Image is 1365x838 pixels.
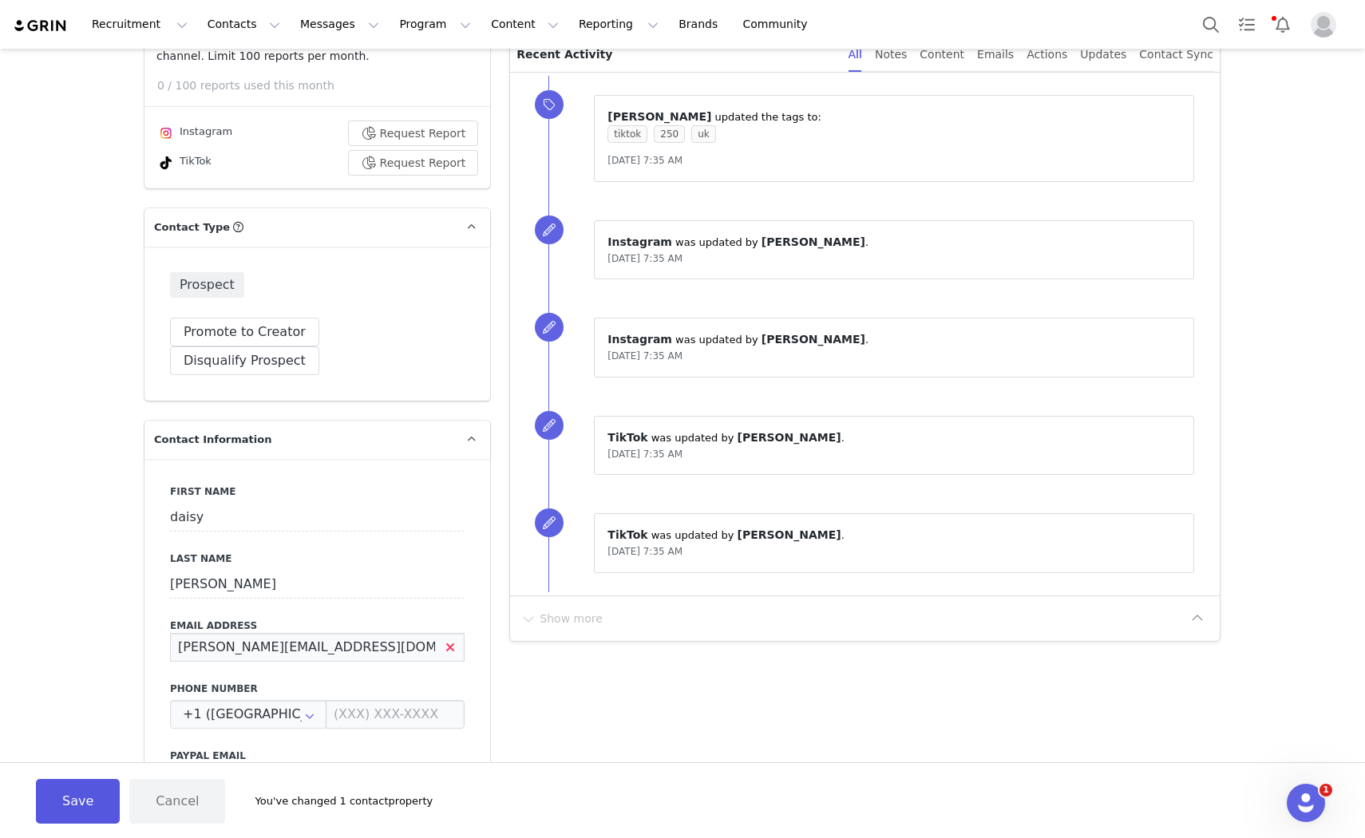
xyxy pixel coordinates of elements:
a: Community [734,6,825,42]
span: [DATE] 7:35 AM [607,449,682,460]
span: [DATE] 7:35 AM [607,253,682,264]
span: [PERSON_NAME] [762,333,865,346]
button: Messages [291,6,389,42]
a: Brands [669,6,732,42]
input: Country [170,700,326,729]
div: Notes [875,37,907,73]
p: ⁨ ⁩ was updated by ⁨ ⁩. [607,331,1181,348]
p: 0 / 100 reports used this month [157,77,490,94]
div: You've changed 1 contact [235,793,433,809]
span: [PERSON_NAME] [738,431,841,444]
span: TikTok [607,528,647,541]
div: United States [170,700,326,729]
button: Disqualify Prospect [170,346,319,375]
span: [DATE] 7:35 AM [607,546,682,557]
span: Prospect [170,272,244,298]
span: Instagram [607,333,672,346]
input: (XXX) XXX-XXXX [326,700,465,729]
span: uk [691,125,716,143]
div: Updates [1080,37,1126,73]
img: grin logo [13,18,69,34]
button: Request Report [348,150,479,176]
div: Instagram [156,124,232,143]
body: Rich Text Area. Press ALT-0 for help. [13,13,655,30]
p: ⁨ ⁩ was updated by ⁨ ⁩. [607,429,1181,446]
span: TikTok [607,431,647,444]
label: First Name [170,484,465,499]
button: Notifications [1265,6,1300,42]
button: Program [390,6,481,42]
button: Request Report [348,121,479,146]
span: 1 [1319,784,1332,796]
p: ⁨ ⁩ updated the tags to: [607,109,1181,125]
span: 250 [654,125,685,143]
button: Profile [1301,12,1352,38]
button: Show more [520,606,603,631]
span: [PERSON_NAME] [738,528,841,541]
img: placeholder-profile.jpg [1311,12,1336,38]
label: Email Address [170,619,465,633]
img: instagram.svg [160,127,172,140]
span: tiktok [607,125,647,143]
button: Cancel [129,779,225,824]
button: Recruitment [82,6,197,42]
p: ⁨ ⁩ was updated by ⁨ ⁩. [607,234,1181,251]
div: Content [920,37,964,73]
button: Save [36,779,120,824]
label: Phone Number [170,682,465,696]
div: All [849,37,862,73]
a: Tasks [1229,6,1264,42]
input: Email Address [170,633,465,662]
button: Contacts [198,6,290,42]
div: Actions [1027,37,1067,73]
span: Instagram [607,235,672,248]
label: Last Name [170,551,465,566]
span: [DATE] 7:35 AM [607,350,682,362]
button: Promote to Creator [170,318,319,346]
span: [PERSON_NAME] [607,110,711,123]
button: Content [481,6,568,42]
label: Paypal Email [170,749,465,763]
p: ⁨ ⁩ was updated by ⁨ ⁩. [607,527,1181,544]
button: Reporting [569,6,668,42]
div: TikTok [156,153,212,172]
span: Contact Type [154,219,230,235]
button: Search [1193,6,1228,42]
span: property [389,793,433,809]
div: Contact Sync [1139,37,1213,73]
p: Recent Activity [516,37,835,72]
div: Emails [977,37,1014,73]
iframe: Intercom live chat [1287,784,1325,822]
span: [DATE] 7:35 AM [607,155,682,166]
span: Contact Information [154,432,271,448]
span: [PERSON_NAME] [762,235,865,248]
